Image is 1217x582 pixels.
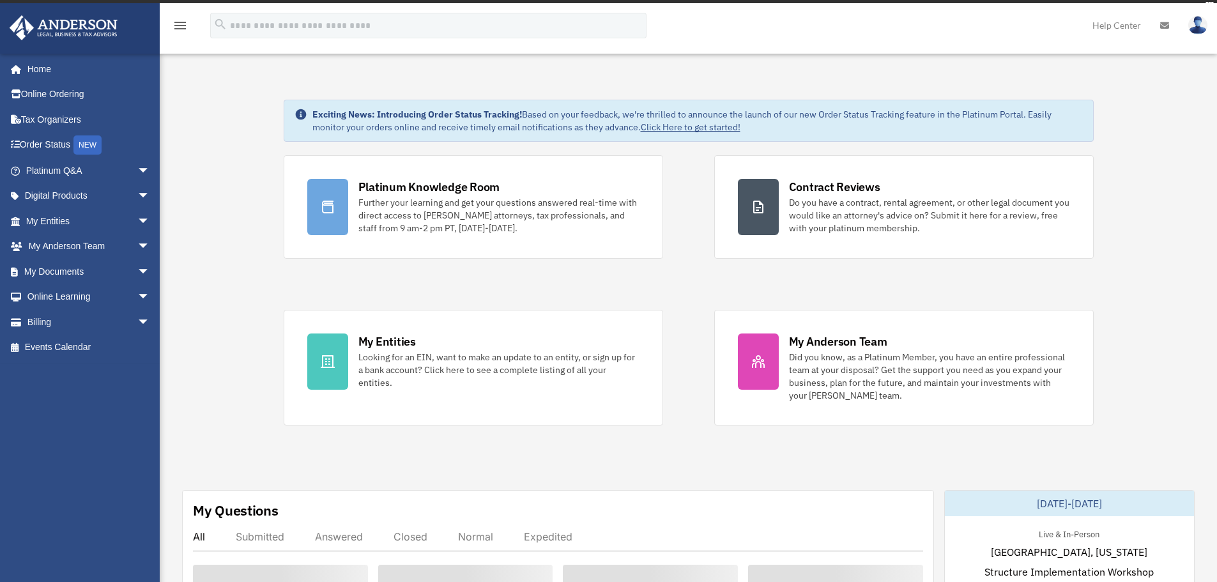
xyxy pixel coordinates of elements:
div: Contract Reviews [789,179,880,195]
span: arrow_drop_down [137,208,163,234]
div: My Anderson Team [789,333,887,349]
a: Events Calendar [9,335,169,360]
a: Billingarrow_drop_down [9,309,169,335]
img: Anderson Advisors Platinum Portal [6,15,121,40]
div: Based on your feedback, we're thrilled to announce the launch of our new Order Status Tracking fe... [312,108,1083,134]
a: Click Here to get started! [641,121,740,133]
a: Tax Organizers [9,107,169,132]
a: Platinum Knowledge Room Further your learning and get your questions answered real-time with dire... [284,155,663,259]
a: Online Ordering [9,82,169,107]
strong: Exciting News: Introducing Order Status Tracking! [312,109,522,120]
div: Live & In-Person [1029,526,1110,540]
div: Did you know, as a Platinum Member, you have an entire professional team at your disposal? Get th... [789,351,1070,402]
span: arrow_drop_down [137,284,163,310]
a: Contract Reviews Do you have a contract, rental agreement, or other legal document you would like... [714,155,1094,259]
div: Expedited [524,530,572,543]
span: arrow_drop_down [137,183,163,210]
a: Online Learningarrow_drop_down [9,284,169,310]
div: Normal [458,530,493,543]
span: arrow_drop_down [137,234,163,260]
div: Closed [394,530,427,543]
div: Do you have a contract, rental agreement, or other legal document you would like an attorney's ad... [789,196,1070,234]
i: menu [172,18,188,33]
div: Looking for an EIN, want to make an update to an entity, or sign up for a bank account? Click her... [358,351,639,389]
a: Digital Productsarrow_drop_down [9,183,169,209]
a: My Entities Looking for an EIN, want to make an update to an entity, or sign up for a bank accoun... [284,310,663,425]
div: Further your learning and get your questions answered real-time with direct access to [PERSON_NAM... [358,196,639,234]
div: close [1206,2,1214,10]
img: User Pic [1188,16,1207,34]
span: arrow_drop_down [137,309,163,335]
div: Submitted [236,530,284,543]
a: Order StatusNEW [9,132,169,158]
span: arrow_drop_down [137,259,163,285]
div: [DATE]-[DATE] [945,491,1194,516]
a: My Entitiesarrow_drop_down [9,208,169,234]
a: Platinum Q&Aarrow_drop_down [9,158,169,183]
a: survey [731,3,770,19]
span: Structure Implementation Workshop [984,564,1154,579]
a: Home [9,56,163,82]
div: Answered [315,530,363,543]
a: My Anderson Team Did you know, as a Platinum Member, you have an entire professional team at your... [714,310,1094,425]
a: menu [172,22,188,33]
div: All [193,530,205,543]
div: My Entities [358,333,416,349]
i: search [213,17,227,31]
span: [GEOGRAPHIC_DATA], [US_STATE] [991,544,1147,560]
div: Get a chance to win 6 months of Platinum for free just by filling out this [447,3,726,19]
div: Platinum Knowledge Room [358,179,500,195]
div: NEW [73,135,102,155]
a: My Documentsarrow_drop_down [9,259,169,284]
span: arrow_drop_down [137,158,163,184]
div: My Questions [193,501,279,520]
a: My Anderson Teamarrow_drop_down [9,234,169,259]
